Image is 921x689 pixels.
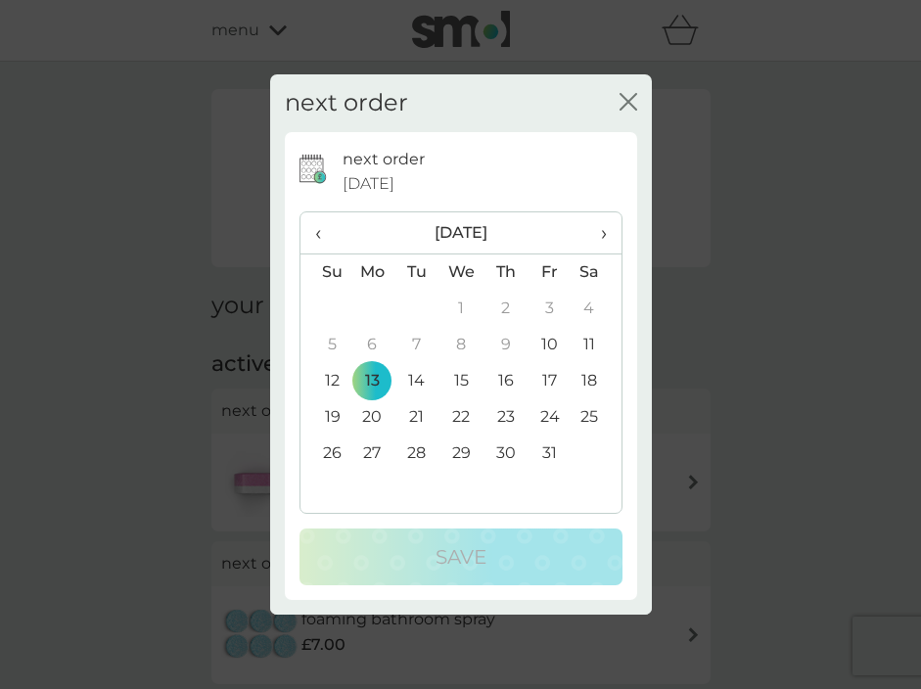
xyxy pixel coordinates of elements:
td: 4 [572,291,621,327]
td: 27 [350,436,395,472]
p: next order [343,147,425,172]
td: 21 [394,399,438,436]
td: 17 [528,363,572,399]
td: 11 [572,327,621,363]
th: Th [484,253,528,291]
td: 7 [394,327,438,363]
td: 1 [438,291,484,327]
h2: next order [285,89,408,117]
th: Sa [572,253,621,291]
td: 14 [394,363,438,399]
th: Fr [528,253,572,291]
td: 16 [484,363,528,399]
td: 31 [528,436,572,472]
td: 30 [484,436,528,472]
td: 24 [528,399,572,436]
td: 29 [438,436,484,472]
td: 25 [572,399,621,436]
td: 22 [438,399,484,436]
td: 19 [300,399,350,436]
td: 20 [350,399,395,436]
button: close [620,93,637,114]
button: Save [299,528,622,585]
th: Tu [394,253,438,291]
th: We [438,253,484,291]
span: › [586,212,606,253]
span: [DATE] [343,171,394,197]
p: Save [436,541,486,573]
td: 13 [350,363,395,399]
td: 15 [438,363,484,399]
td: 28 [394,436,438,472]
td: 8 [438,327,484,363]
td: 9 [484,327,528,363]
td: 10 [528,327,572,363]
td: 26 [300,436,350,472]
td: 23 [484,399,528,436]
th: Mo [350,253,395,291]
span: ‹ [315,212,336,253]
td: 6 [350,327,395,363]
td: 5 [300,327,350,363]
th: [DATE] [350,212,573,254]
th: Su [300,253,350,291]
td: 12 [300,363,350,399]
td: 2 [484,291,528,327]
td: 18 [572,363,621,399]
td: 3 [528,291,572,327]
